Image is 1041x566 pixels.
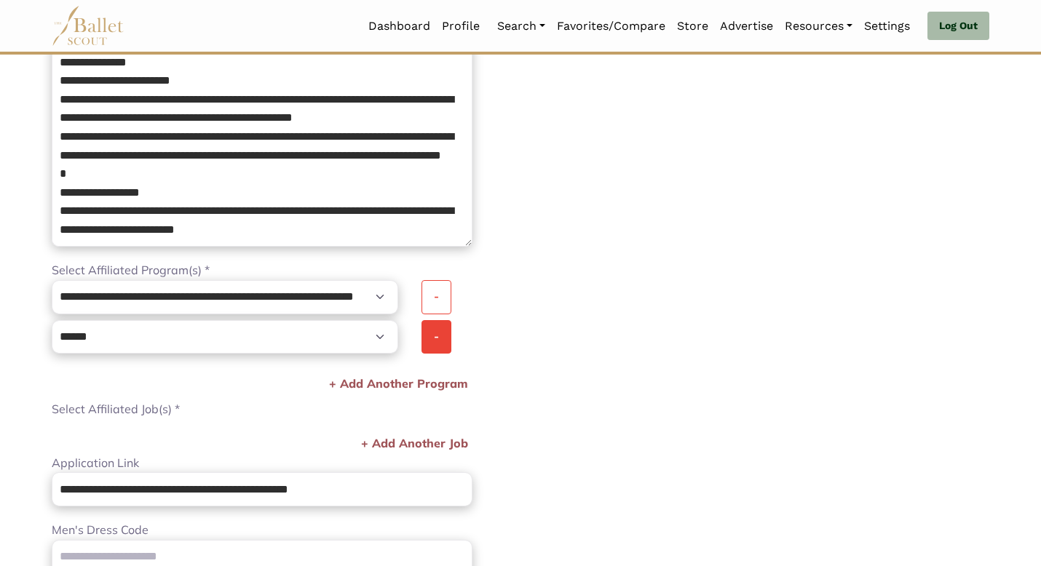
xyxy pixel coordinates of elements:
[927,12,989,41] a: Log Out
[421,280,451,314] button: -
[436,11,486,41] a: Profile
[714,11,779,41] a: Advertise
[363,11,436,41] a: Dashboard
[421,320,451,354] button: -
[52,454,139,473] label: Application Link
[671,11,714,41] a: Store
[52,400,180,419] label: Select Affiliated Job(s) *
[52,521,149,540] label: Men's Dress Code
[858,11,916,41] a: Settings
[52,261,210,280] label: Select Affiliated Program(s) *
[491,11,551,41] a: Search
[551,11,671,41] a: Favorites/Compare
[779,11,858,41] a: Resources
[325,374,472,394] button: + Add Another Program
[357,434,472,454] button: + Add Another Job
